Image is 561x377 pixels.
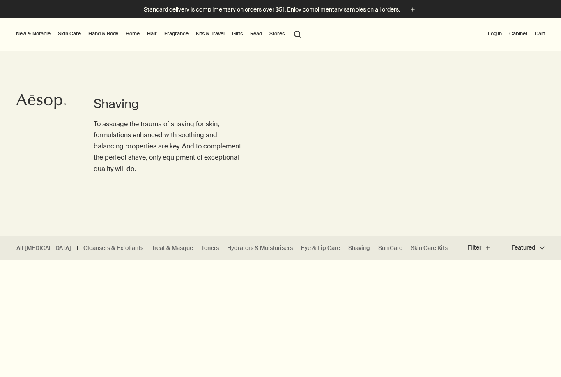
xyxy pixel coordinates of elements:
[268,29,286,39] button: Stores
[348,244,370,252] a: Shaving
[541,265,556,280] button: Save to cabinet
[467,238,501,258] button: Filter
[145,29,159,39] a: Hair
[87,29,120,39] a: Hand & Body
[14,29,52,39] button: New & Notable
[290,26,305,42] button: Open search
[163,29,190,39] a: Fragrance
[144,5,417,14] button: Standard delivery is complimentary on orders over $51. Enjoy complimentary samples on all orders.
[201,244,219,252] a: Toners
[378,244,402,252] a: Sun Care
[411,244,448,252] a: Skin Care Kits
[301,244,340,252] a: Eye & Lip Care
[16,93,66,110] svg: Aesop
[227,244,293,252] a: Hydrators & Moisturisers
[124,29,141,39] a: Home
[501,238,545,258] button: Featured
[144,5,400,14] p: Standard delivery is complimentary on orders over $51. Enjoy complimentary samples on all orders.
[83,244,143,252] a: Cleansers & Exfoliants
[14,18,305,51] nav: primary
[533,29,547,39] button: Cart
[166,265,181,280] button: Save to cabinet
[248,29,264,39] a: Read
[94,96,248,112] h1: Shaving
[230,29,244,39] a: Gifts
[56,29,83,39] a: Skin Care
[486,18,547,51] nav: supplementary
[194,29,226,39] a: Kits & Travel
[16,244,71,252] a: All [MEDICAL_DATA]
[152,244,193,252] a: Treat & Masque
[94,118,248,174] p: To assuage the trauma of shaving for skin, formulations enhanced with soothing and balancing prop...
[354,265,369,280] button: Save to cabinet
[508,29,529,39] a: Cabinet
[14,91,68,114] a: Aesop
[486,29,504,39] button: Log in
